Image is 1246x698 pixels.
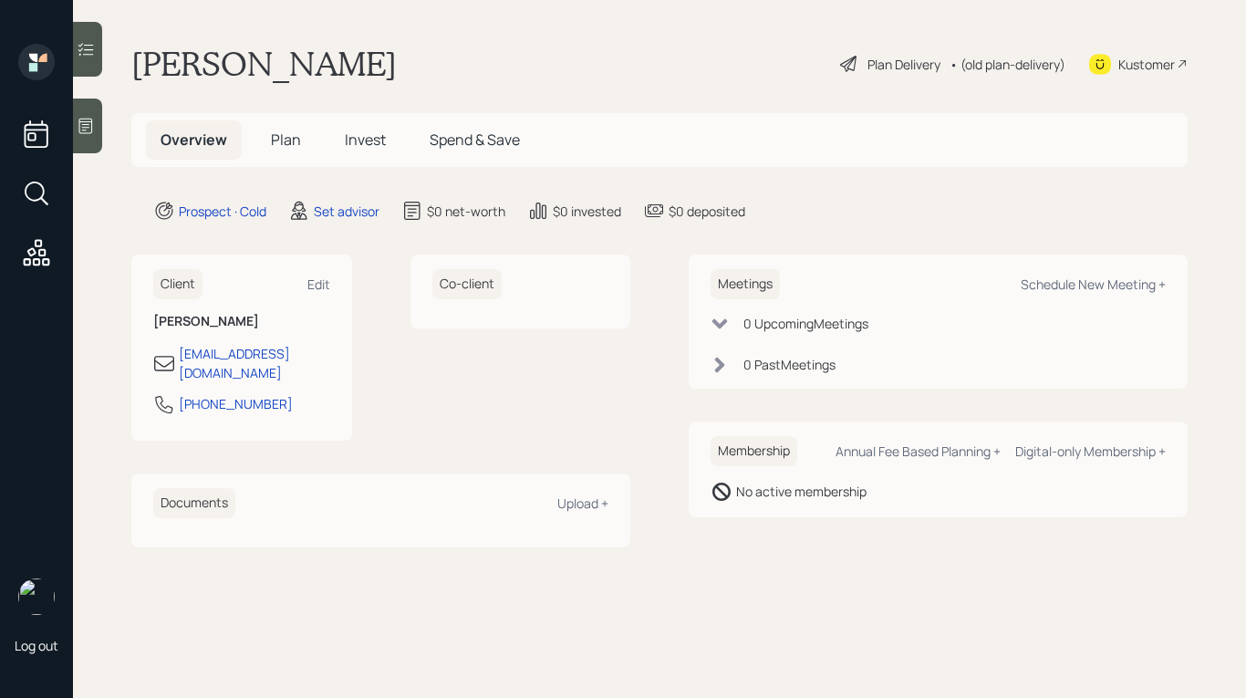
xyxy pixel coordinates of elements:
div: Plan Delivery [867,55,940,74]
h6: Client [153,269,202,299]
div: Schedule New Meeting + [1021,276,1166,293]
div: [PHONE_NUMBER] [179,394,293,413]
div: Prospect · Cold [179,202,266,221]
div: Edit [307,276,330,293]
div: Log out [15,637,58,654]
div: 0 Past Meeting s [743,355,836,374]
div: [EMAIL_ADDRESS][DOMAIN_NAME] [179,344,330,382]
div: Annual Fee Based Planning + [836,443,1001,460]
h6: Co-client [432,269,502,299]
span: Spend & Save [430,130,520,150]
img: retirable_logo.png [18,578,55,615]
div: Upload + [557,495,608,512]
h6: Membership [711,436,797,466]
h1: [PERSON_NAME] [131,44,397,84]
div: Digital-only Membership + [1015,443,1166,460]
div: • (old plan-delivery) [950,55,1065,74]
div: 0 Upcoming Meeting s [743,314,868,333]
div: No active membership [736,482,867,501]
h6: [PERSON_NAME] [153,314,330,329]
div: $0 net-worth [427,202,505,221]
span: Invest [345,130,386,150]
div: $0 invested [553,202,621,221]
span: Plan [271,130,301,150]
div: Kustomer [1118,55,1175,74]
h6: Documents [153,488,235,518]
span: Overview [161,130,227,150]
h6: Meetings [711,269,780,299]
div: $0 deposited [669,202,745,221]
div: Set advisor [314,202,379,221]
